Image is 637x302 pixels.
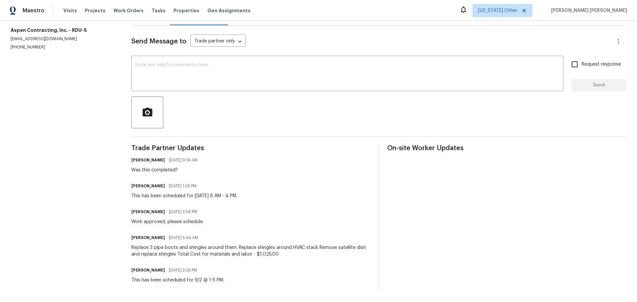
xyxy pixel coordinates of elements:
[85,7,106,14] span: Projects
[207,7,250,14] span: Geo Assignments
[387,145,626,151] span: On-site Worker Updates
[174,7,199,14] span: Properties
[131,38,186,45] span: Send Message to
[131,183,165,189] h6: [PERSON_NAME]
[63,7,77,14] span: Visits
[131,234,165,241] h6: [PERSON_NAME]
[23,7,44,14] span: Maestro
[11,36,115,42] p: [EMAIL_ADDRESS][DOMAIN_NAME]
[131,209,165,215] h6: [PERSON_NAME]
[131,244,371,258] div: Replace 3 pipe boots and shingles around them. Replace shingles around HVAC stack Remove satellit...
[169,267,197,273] span: [DATE] 2:29 PM
[131,277,224,283] div: This has been scheduled for 9/2 @ 1-5 PM.
[131,145,371,151] span: Trade Partner Updates
[113,7,144,14] span: Work Orders
[11,27,115,33] h5: Aspen Contracting, Inc. - RDU-S
[169,157,197,163] span: [DATE] 9:19 AM
[131,218,204,225] div: Work approved, please schedule.
[478,7,517,14] span: [US_STATE] Other
[152,8,166,13] span: Tasks
[131,167,201,173] div: Was this completed?
[169,183,196,189] span: [DATE] 1:26 PM
[548,7,627,14] span: [PERSON_NAME] [PERSON_NAME]
[582,61,621,68] span: Request response
[131,193,237,199] div: This has been scheduled for [DATE] 8 AM - 4 PM.
[169,209,197,215] span: [DATE] 2:58 PM
[131,267,165,273] h6: [PERSON_NAME]
[131,157,165,163] h6: [PERSON_NAME]
[169,234,198,241] span: [DATE] 5:44 AM
[11,44,115,50] p: [PHONE_NUMBER]
[190,36,246,47] div: Trade partner only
